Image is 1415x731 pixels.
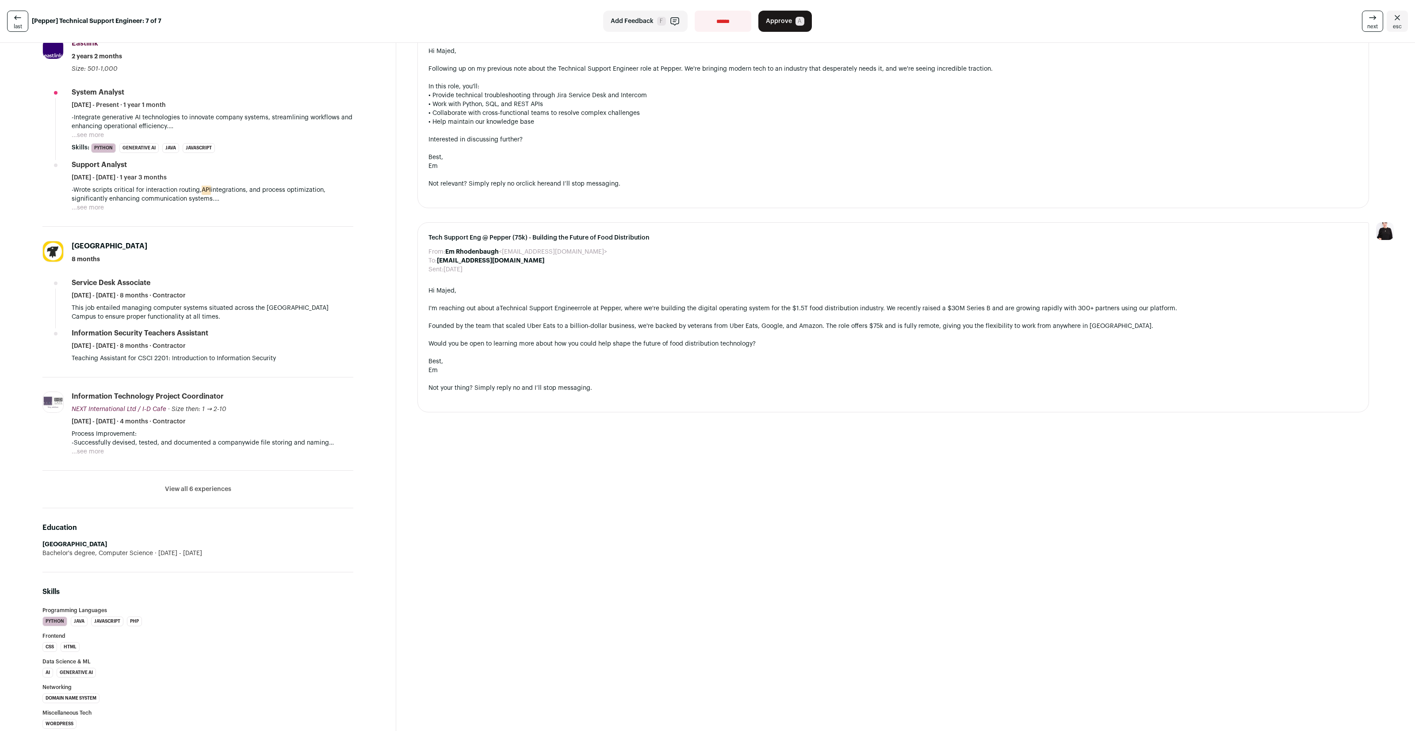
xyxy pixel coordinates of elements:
button: Add Feedback F [603,11,688,32]
div: Hi Majed, [428,47,1358,56]
span: NEXT International Ltd / I-D Cafe [72,406,166,412]
li: AI [42,668,53,678]
span: [DATE] - [DATE] [153,549,202,558]
a: Technical Support Engineer [500,305,580,312]
span: [GEOGRAPHIC_DATA] [72,243,147,250]
dd: <[EMAIL_ADDRESS][DOMAIN_NAME]> [445,247,607,256]
strong: [Pepper] Technical Support Engineer: 7 of 7 [32,17,161,26]
button: View all 6 experiences [165,485,231,494]
div: System Analyst [72,88,124,97]
span: F [657,17,666,26]
h3: Miscellaneous Tech [42,710,353,716]
div: Service Desk Associate [72,278,150,288]
p: This job entailed managing computer systems situated across the [GEOGRAPHIC_DATA] Campus to ensur... [72,304,353,321]
h3: Data Science & ML [42,659,353,664]
div: In this role, you'll: [428,82,1358,91]
p: -Integrate generative AI technologies to innovate company systems, streamlining workflows and enh... [72,113,353,131]
div: Information Security Teachers Assistant [72,328,208,338]
li: HTML [61,642,80,652]
div: Hi Majed, [428,286,1358,295]
button: ...see more [72,131,104,140]
span: [DATE] - [DATE] · 4 months · Contractor [72,417,186,426]
button: Approve A [758,11,812,32]
div: Interested in discussing further? [428,135,1358,144]
div: Information Technology Project Coordinator [72,392,224,401]
span: [DATE] - Present · 1 year 1 month [72,101,166,110]
div: Em [428,162,1358,171]
dt: From: [428,247,445,256]
li: Java [162,143,179,153]
li: Python [42,617,67,626]
span: Size: 501-1,000 [72,66,118,72]
li: Java [71,617,88,626]
h2: Skills [42,586,353,597]
span: next [1367,23,1378,30]
div: Would you be open to learning more about how you could help shape the future of food distribution... [428,339,1358,348]
span: Tech Support Eng @ Pepper (75k) - Building the Future of Food Distribution [428,233,1358,242]
mark: API [202,185,211,195]
span: · Size then: 1 → 2-10 [168,406,226,412]
div: Em [428,366,1358,375]
span: [DATE] - [DATE] · 1 year 3 months [72,173,167,182]
div: Bachelor's degree, Computer Science [42,549,353,558]
li: Generative AI [119,143,159,153]
div: • Provide technical troubleshooting through Jira Service Desk and Intercom [428,91,1358,100]
dt: To: [428,256,437,265]
li: Domain Name System [42,693,99,703]
a: Close [1387,11,1408,32]
span: 2 years 2 months [72,52,122,61]
div: • Help maintain our knowledge base [428,118,1358,126]
div: Not relevant? Simply reply no or and I’ll stop messaging. [428,179,1358,188]
span: 8 months [72,255,100,264]
div: Founded by the team that scaled Uber Eats to a billion-dollar business, we're backed by veterans ... [428,322,1358,331]
div: Following up on my previous note about the Technical Support Engineer role at Pepper. We're bring... [428,65,1358,73]
li: JavaScript [183,143,215,153]
li: PHP [127,617,142,626]
h2: Education [42,522,353,533]
div: • Collaborate with cross-functional teams to resolve complex challenges [428,109,1358,118]
a: last [7,11,28,32]
div: Support Analyst [72,160,127,170]
h3: Networking [42,685,353,690]
li: WordPress [42,719,76,729]
img: 9862ca7d1b951a824c04a768c18d12dd48874175bdd983e6a2a5f2f2573bef03.jpg [43,241,63,262]
h3: Programming Languages [42,608,353,613]
img: 9240684-medium_jpg [1376,222,1394,240]
p: -Wrote scripts critical for interaction routing, integrations, and process optimization, signific... [72,186,353,203]
div: I'm reaching out about a role at Pepper, where we're building the digital operating system for th... [428,304,1358,313]
img: 0dbf44d2d5780f16b4526778662d4c95109313258b538390dd39deb2a140d915.jpg [43,38,63,59]
img: 57b72c8beb75218aa56c1ecc70afc07b03a3e568eca01f89c9bef18c7858e11a.jpg [43,392,63,412]
div: Best, [428,153,1358,162]
div: • Work with Python, SQL, and REST APIs [428,100,1358,109]
a: next [1362,11,1383,32]
b: [EMAIL_ADDRESS][DOMAIN_NAME] [437,258,544,264]
dt: Sent: [428,265,444,274]
span: [DATE] - [DATE] · 8 months · Contractor [72,291,186,300]
span: Approve [766,17,792,26]
span: A [795,17,804,26]
h3: Frontend [42,633,353,639]
a: click here [522,181,550,187]
li: Python [91,143,116,153]
span: Eastlink [72,40,98,47]
li: JavaScript [91,617,123,626]
button: ...see more [72,203,104,212]
span: last [14,23,22,30]
p: Process Improvement: -Successfully devised, tested, and documented a companywide file storing and... [72,430,353,447]
span: esc [1393,23,1402,30]
button: ...see more [72,447,104,456]
dd: [DATE] [444,265,463,274]
b: Em Rhodenbaugh [445,249,499,255]
span: Skills: [72,143,89,152]
li: CSS [42,642,57,652]
span: Add Feedback [611,17,654,26]
div: Best, [428,357,1358,366]
li: Generative AI [57,668,96,678]
div: Not your thing? Simply reply no and I’ll stop messaging. [428,384,1358,392]
strong: [GEOGRAPHIC_DATA] [42,541,107,548]
span: [DATE] - [DATE] · 8 months · Contractor [72,342,186,350]
p: Teaching Assistant for CSCI 2201: Introduction to Information Security [72,354,353,363]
